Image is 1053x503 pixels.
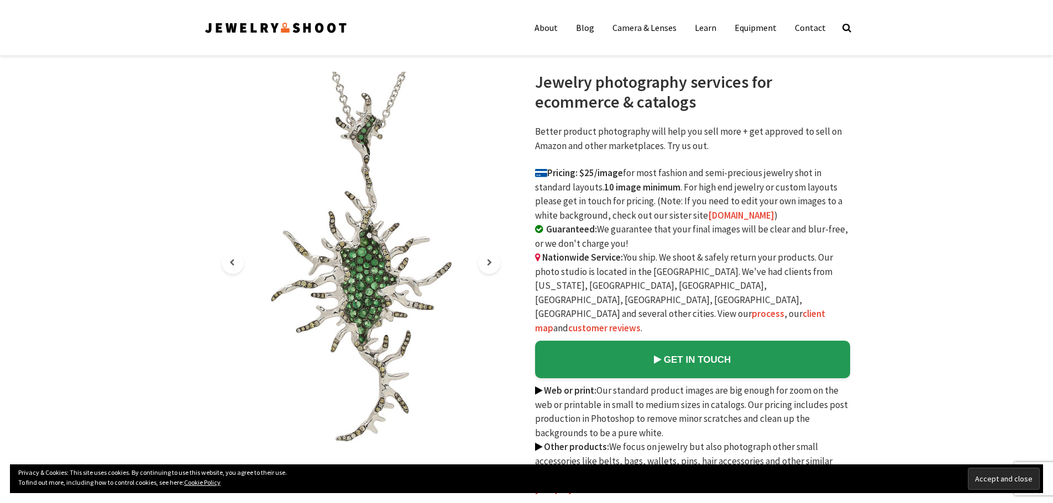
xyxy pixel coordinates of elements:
[535,72,850,112] h1: Jewelry photography services for ecommerce & catalogs
[203,19,348,36] img: Jewelry Photographer Bay Area - San Francisco | Nationwide via Mail
[535,341,850,378] a: GET IN TOUCH
[526,17,566,39] a: About
[546,223,597,235] b: Guaranteed:
[726,17,785,39] a: Equipment
[544,384,596,396] b: Web or print:
[535,72,850,496] div: for most fashion and semi-precious jewelry shot in standard layouts. . For high end jewelry or cu...
[604,17,685,39] a: Camera & Lenses
[604,181,680,193] b: 10 image minimum
[787,17,834,39] a: Contact
[687,17,725,39] a: Learn
[535,167,623,179] b: Pricing: $25/image
[708,209,774,221] a: [DOMAIN_NAME]
[568,17,603,39] a: Blog
[568,322,641,334] a: customer reviews
[535,308,825,334] a: client map
[207,72,515,453] img: Jewelry Product Photography
[544,441,609,453] b: Other products:
[752,308,784,320] a: process
[535,125,850,153] p: Better product photography will help you sell more + get approved to sell on Amazon and other mar...
[968,468,1040,490] input: Accept and close
[535,469,845,495] a: Tell us about your project
[184,478,221,486] a: Cookie Policy
[10,464,1043,493] div: Privacy & Cookies: This site uses cookies. By continuing to use this website, you agree to their ...
[542,251,623,263] b: Nationwide Service:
